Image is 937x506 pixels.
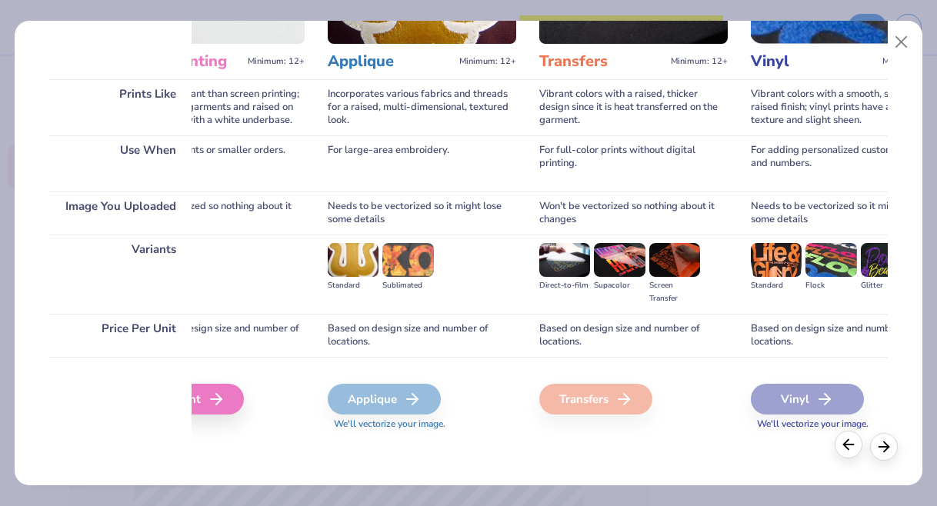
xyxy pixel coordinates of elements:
div: Supacolor [594,279,645,292]
div: Use When [49,135,192,191]
div: Won't be vectorized so nothing about it changes [539,191,728,235]
h3: Vinyl [751,52,876,72]
div: Needs to be vectorized so it might lose some details [328,191,516,235]
div: Sublimated [382,279,433,292]
span: We'll vectorize your image. [328,418,516,431]
div: Direct-to-film [539,279,590,292]
div: Standard [328,279,378,292]
img: Sublimated [382,243,433,277]
img: Glitter [861,243,912,277]
img: Standard [328,243,378,277]
span: Minimum: 12+ [248,56,305,67]
div: Prints Like [49,79,192,135]
div: For full-color prints or smaller orders. [116,135,305,191]
div: Vinyl [751,384,864,414]
div: Screen Transfer [649,279,700,305]
span: Minimum: 12+ [671,56,728,67]
div: Image You Uploaded [49,191,192,235]
div: Inks are less vibrant than screen printing; smooth on light garments and raised on dark garments ... [116,79,305,135]
img: Direct-to-film [539,243,590,277]
div: Standard [751,279,802,292]
div: Variants [49,235,192,314]
img: Screen Transfer [649,243,700,277]
span: Minimum: 12+ [459,56,516,67]
div: For full-color prints without digital printing. [539,135,728,191]
img: Standard [751,243,802,277]
div: Flock [805,279,856,292]
div: Price Per Unit [49,314,192,357]
h3: Applique [328,52,453,72]
h3: Transfers [539,52,665,72]
div: Transfers [539,384,652,414]
button: Close [886,28,915,57]
div: Incorporates various fabrics and threads for a raised, multi-dimensional, textured look. [328,79,516,135]
div: Vibrant colors with a raised, thicker design since it is heat transferred on the garment. [539,79,728,135]
img: Supacolor [594,243,645,277]
div: For large-area embroidery. [328,135,516,191]
img: Flock [805,243,856,277]
div: Glitter [861,279,912,292]
div: Applique [328,384,441,414]
div: Cost based on design size and number of locations. [116,314,305,357]
div: Based on design size and number of locations. [328,314,516,357]
div: Based on design size and number of locations. [539,314,728,357]
div: Won't be vectorized so nothing about it changes [116,191,305,235]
